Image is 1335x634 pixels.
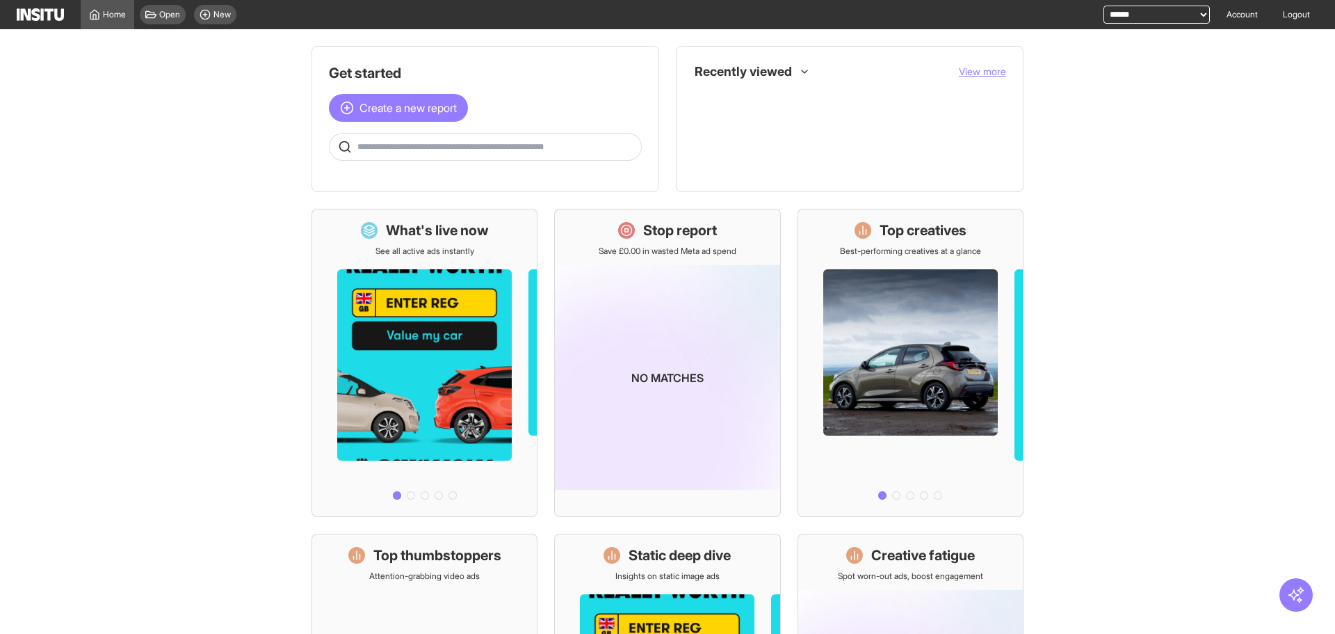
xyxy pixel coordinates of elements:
[798,209,1023,517] a: Top creativesBest-performing creatives at a glance
[213,9,231,20] span: New
[159,9,180,20] span: Open
[554,209,780,517] a: Stop reportSave £0.00 in wasted Meta ad spendNo matches
[329,63,642,83] h1: Get started
[840,246,981,257] p: Best-performing creatives at a glance
[369,571,480,582] p: Attention-grabbing video ads
[631,370,704,386] p: No matches
[880,221,966,240] h1: Top creatives
[329,94,468,122] button: Create a new report
[959,65,1006,77] span: View more
[615,571,720,582] p: Insights on static image ads
[959,65,1006,79] button: View more
[629,546,731,565] h1: Static deep dive
[311,209,537,517] a: What's live nowSee all active ads instantly
[375,246,474,257] p: See all active ads instantly
[386,221,489,240] h1: What's live now
[643,221,717,240] h1: Stop report
[373,546,501,565] h1: Top thumbstoppers
[599,246,736,257] p: Save £0.00 in wasted Meta ad spend
[555,265,779,490] img: coming-soon-gradient_kfitwp.png
[17,8,64,21] img: Logo
[359,100,457,116] span: Create a new report
[103,9,126,20] span: Home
